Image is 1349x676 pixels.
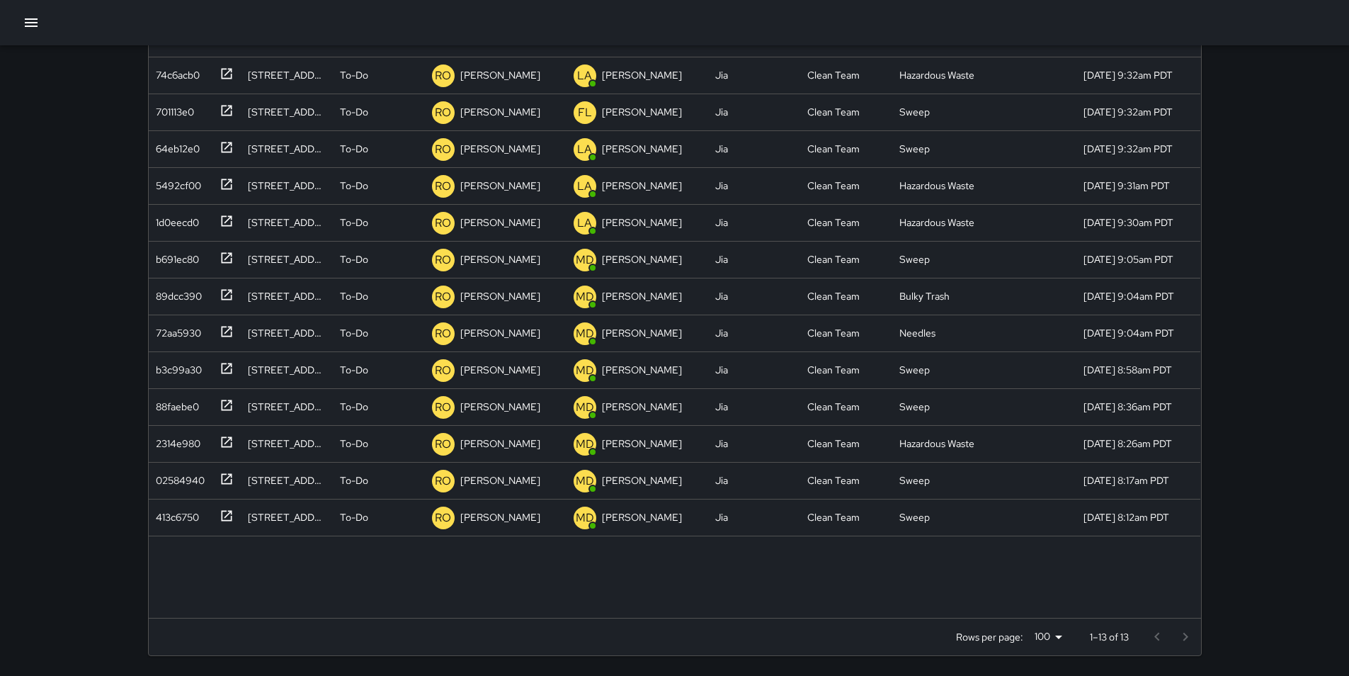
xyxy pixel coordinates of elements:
p: [PERSON_NAME] [460,363,540,377]
div: b3c99a30 [150,357,202,377]
p: LA [577,141,592,158]
p: MD [576,436,594,453]
div: 1d0eecd0 [150,210,199,230]
p: [PERSON_NAME] [460,215,540,230]
div: 455 Franklin Street [248,68,326,82]
div: Sweep [899,105,930,119]
p: To-Do [340,363,368,377]
p: FL [578,104,592,121]
p: [PERSON_NAME] [602,436,682,451]
p: [PERSON_NAME] [460,436,540,451]
p: [PERSON_NAME] [460,289,540,303]
p: RO [435,288,451,305]
p: RO [435,399,451,416]
p: MD [576,509,594,526]
p: [PERSON_NAME] [460,179,540,193]
p: [PERSON_NAME] [460,473,540,488]
div: 350 Gough Street [248,473,326,488]
p: RO [435,509,451,526]
div: 9/2/2025, 8:36am PDT [1083,400,1172,414]
div: 455 Franklin Street [248,142,326,156]
div: Jia [715,363,728,377]
div: 355 Fulton Street [248,215,326,230]
div: Clean Team [807,179,860,193]
div: Sweep [899,252,930,266]
p: RO [435,178,451,195]
div: Clean Team [807,400,860,414]
div: Bulky Trash [899,289,950,303]
div: Clean Team [807,142,860,156]
div: Hazardous Waste [899,436,974,451]
div: Clean Team [807,436,860,451]
div: Jia [715,510,728,524]
p: To-Do [340,436,368,451]
div: Clean Team [807,473,860,488]
div: 64eb12e0 [150,136,200,156]
div: Jia [715,400,728,414]
div: Clean Team [807,289,860,303]
div: Jia [715,179,728,193]
p: RO [435,252,451,269]
p: [PERSON_NAME] [460,326,540,340]
div: 9/2/2025, 9:30am PDT [1083,215,1173,230]
p: [PERSON_NAME] [602,363,682,377]
div: Hazardous Waste [899,179,974,193]
div: 9/2/2025, 9:05am PDT [1083,252,1173,266]
p: [PERSON_NAME] [602,400,682,414]
div: Jia [715,142,728,156]
div: 167 Fell Street [248,400,326,414]
p: [PERSON_NAME] [460,252,540,266]
p: To-Do [340,105,368,119]
p: [PERSON_NAME] [602,68,682,82]
p: MD [576,288,594,305]
div: 9/2/2025, 9:32am PDT [1083,68,1173,82]
div: 9/2/2025, 8:12am PDT [1083,510,1169,524]
p: [PERSON_NAME] [602,142,682,156]
p: To-Do [340,400,368,414]
p: [PERSON_NAME] [602,105,682,119]
p: LA [577,215,592,232]
div: 72aa5930 [150,320,201,340]
div: Clean Team [807,68,860,82]
div: 395 Hayes Street [248,436,326,451]
p: [PERSON_NAME] [602,473,682,488]
div: 167 Fell Street [248,326,326,340]
p: To-Do [340,289,368,303]
p: RO [435,141,451,158]
p: [PERSON_NAME] [602,252,682,266]
div: 701113e0 [150,99,194,119]
div: b691ec80 [150,247,199,266]
div: 9/2/2025, 8:58am PDT [1083,363,1172,377]
div: 413c6750 [150,505,199,524]
p: To-Do [340,68,368,82]
div: 9/2/2025, 8:17am PDT [1083,473,1169,488]
div: Hazardous Waste [899,68,974,82]
div: Sweep [899,510,930,524]
p: To-Do [340,326,368,340]
p: To-Do [340,215,368,230]
div: 9/2/2025, 9:32am PDT [1083,142,1173,156]
div: Clean Team [807,105,860,119]
div: 9/2/2025, 9:31am PDT [1083,179,1170,193]
div: Jia [715,473,728,488]
div: Clean Team [807,215,860,230]
div: Hazardous Waste [899,215,974,230]
div: Clean Team [807,510,860,524]
div: Jia [715,215,728,230]
p: [PERSON_NAME] [602,510,682,524]
div: 2314e980 [150,431,200,451]
p: To-Do [340,179,368,193]
div: Sweep [899,363,930,377]
div: 02584940 [150,468,205,488]
p: MD [576,399,594,416]
div: Sweep [899,473,930,488]
p: [PERSON_NAME] [460,510,540,524]
div: 167 Fell Street [248,289,326,303]
p: MD [576,473,594,490]
div: Jia [715,252,728,266]
p: LA [577,178,592,195]
div: Jia [715,68,728,82]
div: 100 [1029,626,1067,647]
p: [PERSON_NAME] [460,105,540,119]
p: RO [435,104,451,121]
